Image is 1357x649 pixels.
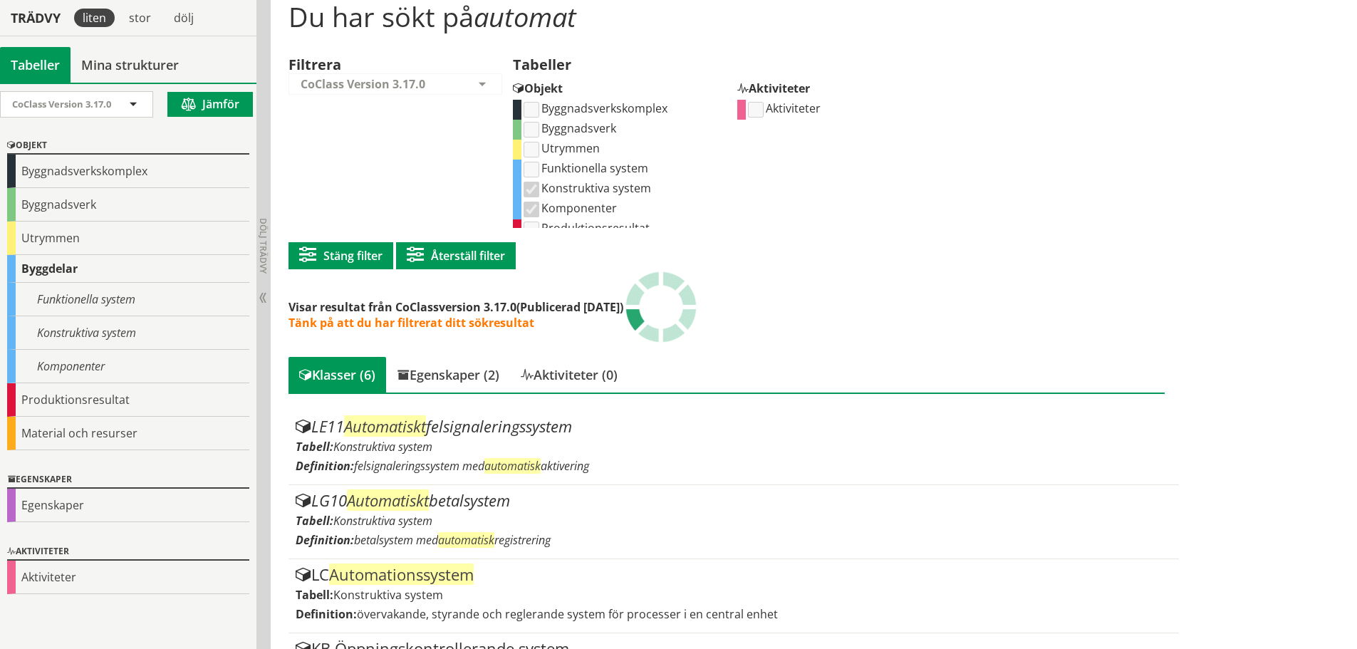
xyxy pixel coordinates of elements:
[510,357,628,393] div: Aktiviteter (0)
[625,271,697,343] img: Laddar
[7,222,249,255] div: Utrymmen
[296,513,333,529] label: Tabell:
[288,299,516,315] span: Visar resultat från CoClassversion 3.17.0
[165,9,202,27] div: dölj
[7,544,249,561] div: Aktiviteter
[7,472,249,489] div: Egenskaper
[521,160,648,176] label: Funktionella system
[288,55,341,74] label: Filtrera
[333,439,432,455] span: Konstruktiva system
[7,316,249,350] div: Konstruktiva system
[7,350,249,383] div: Komponenter
[386,357,510,393] div: Egenskaper (2)
[7,561,249,594] div: Aktiviteter
[288,1,1164,32] h1: Du har sökt på
[521,100,667,116] label: Byggnadsverkskomplex
[7,155,249,188] div: Byggnadsverkskomplex
[296,532,354,548] label: Definition:
[521,120,616,136] label: Byggnadsverk
[521,220,650,236] label: Produktionsresultat
[71,47,189,83] a: Mina strukturer
[354,532,551,548] span: betalsystem med registrering
[329,564,474,585] span: Automationssystem
[524,142,539,157] input: Utrymmen
[521,200,617,216] label: Komponenter
[288,357,386,393] div: Klasser (6)
[396,242,516,269] button: Återställ filter
[301,76,425,92] span: CoClass Version 3.17.0
[737,73,951,100] div: Aktiviteter
[296,418,1171,435] div: LE11 felsignaleringssystem
[344,415,426,437] span: Automatiskt
[438,532,494,548] span: automatisk
[288,315,534,331] span: Tänk på att du har filtrerat ditt sökresultat
[7,417,249,450] div: Material och resurser
[7,137,249,155] div: Objekt
[524,202,539,217] input: Komponenter
[120,9,160,27] div: stor
[7,283,249,316] div: Funktionella system
[296,492,1171,509] div: LG10 betalsystem
[296,458,354,474] label: Definition:
[354,458,589,474] span: felsignaleringssystem med aktivering
[513,55,571,78] label: Tabeller
[521,140,600,156] label: Utrymmen
[524,102,539,118] input: Byggnadsverkskomplex
[748,102,764,118] input: Aktiviteter
[7,489,249,522] div: Egenskaper
[521,180,651,196] label: Konstruktiva system
[333,587,443,603] span: Konstruktiva system
[484,458,541,474] span: automatisk
[333,513,432,529] span: Konstruktiva system
[257,218,269,274] span: Dölj trädvy
[74,9,115,27] div: liten
[296,566,1171,583] div: LC
[7,383,249,417] div: Produktionsresultat
[516,299,623,315] span: (Publicerad [DATE])
[7,255,249,283] div: Byggdelar
[3,10,68,26] div: Trädvy
[524,222,539,237] input: Produktionsresultat
[288,242,393,269] button: Stäng filter
[296,606,357,622] label: Definition:
[746,100,821,116] label: Aktiviteter
[12,98,111,110] span: CoClass Version 3.17.0
[524,162,539,177] input: Funktionella system
[524,122,539,137] input: Byggnadsverk
[524,182,539,197] input: Konstruktiva system
[7,188,249,222] div: Byggnadsverk
[296,587,333,603] label: Tabell:
[347,489,429,511] span: Automatiskt
[296,439,333,455] label: Tabell:
[357,606,778,622] span: övervakande, styrande och reglerande system för processer i en central enhet
[513,73,727,100] div: Objekt
[167,92,253,117] button: Jämför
